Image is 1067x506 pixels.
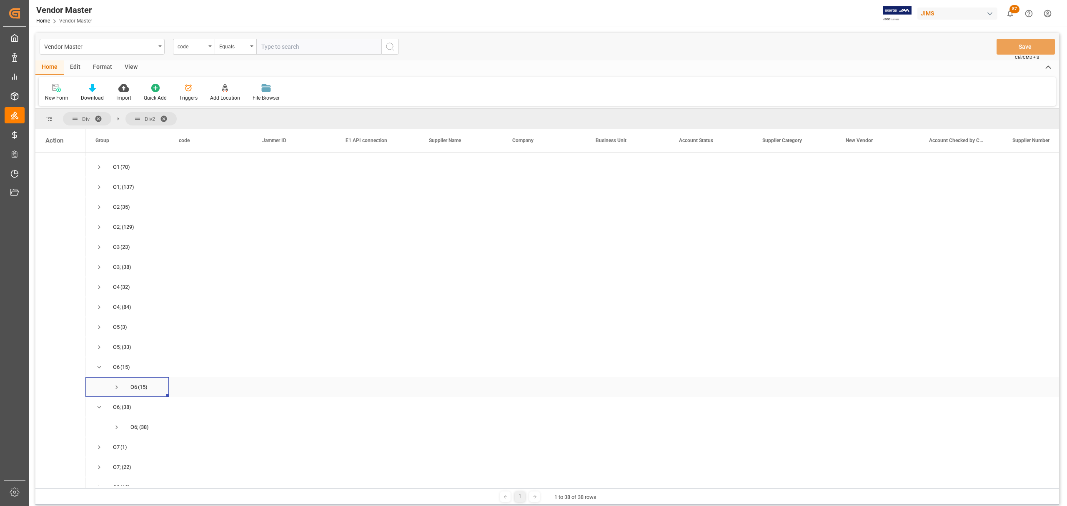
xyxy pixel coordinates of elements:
div: Press SPACE to select this row. [35,257,85,277]
span: Div2 [145,116,155,122]
div: O4; [113,298,121,317]
div: O5; [113,338,121,357]
span: Ctrl/CMD + S [1015,54,1039,60]
div: Quick Add [144,94,167,102]
div: O7; [113,458,121,477]
button: open menu [40,39,165,55]
button: open menu [173,39,215,55]
span: (137) [122,178,134,197]
div: Import [116,94,131,102]
span: 87 [1009,5,1019,13]
div: O6 [130,378,137,397]
div: O3 [113,238,120,257]
div: Triggers [179,94,198,102]
div: Action [45,137,63,144]
div: Press SPACE to select this row. [35,317,85,337]
span: (1) [120,438,127,457]
span: New Vendor [846,138,873,143]
div: O2 [113,198,120,217]
span: Jammer ID [262,138,286,143]
div: Press SPACE to select this row. [35,197,85,217]
div: O6; [130,418,138,437]
span: E1 API connection [346,138,387,143]
span: code [179,138,190,143]
span: (15) [138,378,148,397]
span: (35) [120,198,130,217]
div: O5 [113,318,120,337]
div: O1 [113,158,120,177]
div: Press SPACE to select this row. [35,477,85,497]
span: (33) [122,338,131,357]
div: File Browser [253,94,280,102]
div: code [178,41,206,50]
div: Edit [64,60,87,75]
div: New Form [45,94,68,102]
div: JIMS [917,8,997,20]
input: Type to search [256,39,381,55]
div: O2; [113,218,121,237]
div: O4 [113,278,120,297]
span: Div [82,116,90,122]
div: O6; [113,398,121,417]
div: Home [35,60,64,75]
div: Press SPACE to select this row. [35,297,85,317]
span: Supplier Name [429,138,461,143]
div: Press SPACE to select this row. [35,457,85,477]
img: Exertis%20JAM%20-%20Email%20Logo.jpg_1722504956.jpg [883,6,912,21]
div: Press SPACE to select this row. [35,397,85,417]
a: Home [36,18,50,24]
span: (12) [120,478,130,497]
div: Format [87,60,118,75]
span: (84) [122,298,131,317]
div: Vendor Master [44,41,155,51]
div: O6 [113,358,120,377]
div: Press SPACE to select this row. [35,277,85,297]
div: 1 to 38 of 38 rows [554,493,596,501]
button: open menu [215,39,256,55]
button: JIMS [917,5,1001,21]
span: (70) [120,158,130,177]
div: Press SPACE to select this row. [35,417,85,437]
div: View [118,60,144,75]
span: Supplier Number [1012,138,1049,143]
span: Business Unit [596,138,626,143]
span: (22) [122,458,131,477]
span: (15) [120,358,130,377]
div: Press SPACE to select this row. [35,177,85,197]
div: O1; [113,178,121,197]
span: (3) [120,318,127,337]
span: (32) [120,278,130,297]
span: (38) [122,258,131,277]
div: 1 [515,491,525,502]
span: (38) [139,418,149,437]
div: O3; [113,258,121,277]
div: O9 [113,478,120,497]
span: (38) [122,398,131,417]
div: Equals [219,41,248,50]
button: Save [997,39,1055,55]
span: Group [95,138,109,143]
div: Press SPACE to select this row. [35,437,85,457]
div: Press SPACE to select this row. [35,337,85,357]
div: Press SPACE to select this row. [35,217,85,237]
div: Press SPACE to select this row. [35,377,85,397]
span: Account Status [679,138,713,143]
span: Supplier Category [762,138,802,143]
span: Account Checked by Compliance [929,138,985,143]
button: search button [381,39,399,55]
button: show 87 new notifications [1001,4,1019,23]
div: Vendor Master [36,4,92,16]
span: Company [512,138,533,143]
div: Press SPACE to select this row. [35,237,85,257]
div: O7 [113,438,120,457]
div: Add Location [210,94,240,102]
span: (129) [122,218,134,237]
div: Download [81,94,104,102]
div: Press SPACE to select this row. [35,357,85,377]
button: Help Center [1019,4,1038,23]
span: (23) [120,238,130,257]
div: Press SPACE to select this row. [35,157,85,177]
